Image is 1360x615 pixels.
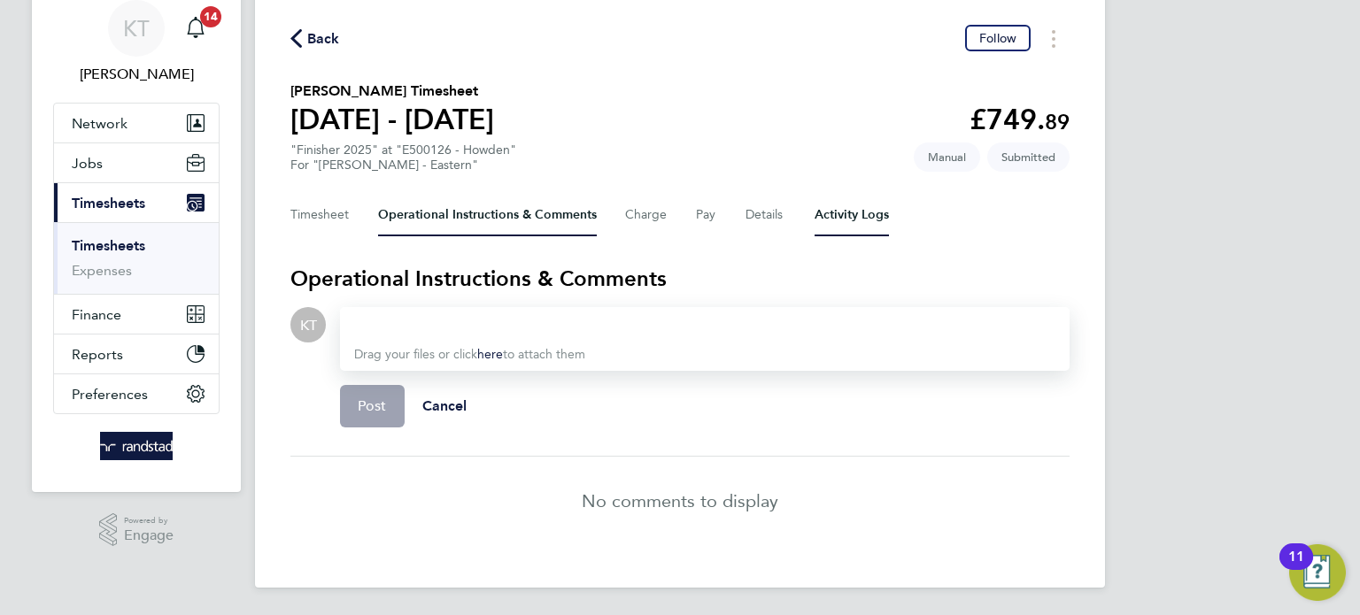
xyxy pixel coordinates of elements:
[696,194,717,236] button: Pay
[72,115,127,132] span: Network
[72,386,148,403] span: Preferences
[72,306,121,323] span: Finance
[378,194,597,236] button: Operational Instructions & Comments
[746,194,786,236] button: Details
[979,30,1016,46] span: Follow
[300,315,317,334] span: KT
[405,385,485,427] button: Cancel
[815,194,889,236] button: Activity Logs
[72,262,132,279] a: Expenses
[290,102,494,137] h1: [DATE] - [DATE]
[965,25,1031,51] button: Follow
[54,374,219,413] button: Preferences
[54,295,219,334] button: Finance
[54,143,219,182] button: Jobs
[54,183,219,222] button: Timesheets
[290,194,350,236] button: Timesheet
[970,103,1070,136] app-decimal: £749.
[72,346,123,363] span: Reports
[290,27,340,50] button: Back
[54,334,219,373] button: Reports
[477,347,503,362] a: here
[1288,557,1304,580] div: 11
[987,142,1070,172] span: This timesheet is Submitted.
[100,432,174,460] img: randstad-logo-retina.png
[307,28,340,50] span: Back
[123,17,150,40] span: KT
[54,104,219,142] button: Network
[582,488,778,513] p: No comments to display
[72,155,103,172] span: Jobs
[124,513,174,528] span: Powered by
[1289,544,1346,601] button: Open Resource Center, 11 new notifications
[54,222,219,294] div: Timesheets
[290,307,326,342] div: Kieran Trotter
[72,237,145,254] a: Timesheets
[914,142,980,172] span: This timesheet was manually created.
[1045,109,1070,135] span: 89
[422,397,467,414] span: Cancel
[53,432,220,460] a: Go to home page
[99,513,174,547] a: Powered byEngage
[290,142,516,173] div: "Finisher 2025" at "E500126 - Howden"
[625,194,668,236] button: Charge
[124,528,174,543] span: Engage
[354,347,585,362] span: Drag your files or click to attach them
[53,64,220,85] span: Kieran Trotter
[290,265,1070,293] h3: Operational Instructions & Comments
[290,81,494,102] h2: [PERSON_NAME] Timesheet
[1038,25,1070,52] button: Timesheets Menu
[72,195,145,211] span: Timesheets
[290,158,516,173] div: For "[PERSON_NAME] - Eastern"
[200,6,221,27] span: 14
